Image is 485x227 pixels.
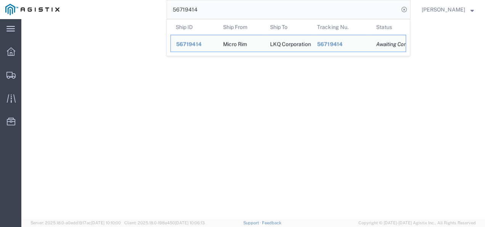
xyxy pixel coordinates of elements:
th: Ship ID [170,19,218,35]
table: Search Results [170,19,410,56]
th: Ship To [265,19,312,35]
iframe: FS Legacy Container [21,19,485,219]
span: 56719414 [317,41,342,47]
span: Client: 2025.18.0-198a450 [124,221,205,225]
div: 56719414 [317,41,366,49]
span: [DATE] 10:10:00 [91,221,121,225]
span: [DATE] 10:06:13 [175,221,205,225]
span: Copyright © [DATE]-[DATE] Agistix Inc., All Rights Reserved [358,220,476,226]
a: Feedback [262,221,281,225]
th: Tracking Nu. [312,19,371,35]
span: Server: 2025.18.0-a0edd1917ac [31,221,121,225]
span: Nathan Seeley [422,5,465,14]
span: 56719414 [176,41,201,47]
button: [PERSON_NAME] [421,5,474,14]
div: Micro Rim [223,35,247,52]
div: 56719414 [176,41,212,49]
th: Ship From [218,19,265,35]
th: Status [371,19,406,35]
input: Search for shipment number, reference number [167,0,399,19]
div: Awaiting Confirmation [376,41,400,49]
div: LKQ Corporation [270,35,307,52]
img: logo [5,4,59,15]
a: Support [243,221,262,225]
